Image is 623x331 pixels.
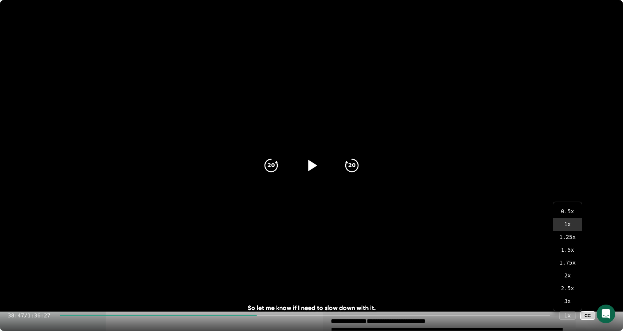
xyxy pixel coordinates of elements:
li: 2.5 x [553,282,582,295]
li: 1.75 x [553,256,582,269]
div: Open Intercom Messenger [597,305,615,323]
li: 1 x [553,218,582,231]
li: 2 x [553,269,582,282]
li: 3 x [553,295,582,308]
li: 1.25 x [553,231,582,244]
li: 0.5 x [553,205,582,218]
li: 1.5 x [553,244,582,256]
